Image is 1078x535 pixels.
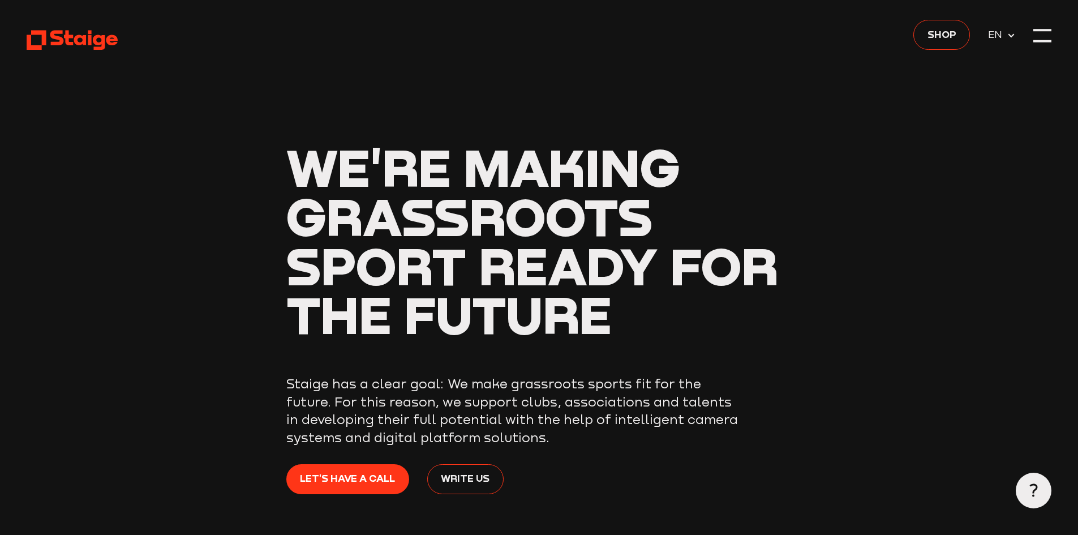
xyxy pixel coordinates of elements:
[427,464,504,494] a: Write us
[441,470,489,486] span: Write us
[286,136,779,345] span: We're making grassroots sport ready for the future
[913,20,970,50] a: Shop
[286,375,739,446] p: Staige has a clear goal: We make grassroots sports fit for the future. For this reason, we suppor...
[927,26,956,42] span: Shop
[286,464,409,494] a: Let's have a call
[300,470,395,486] span: Let's have a call
[988,27,1007,42] span: EN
